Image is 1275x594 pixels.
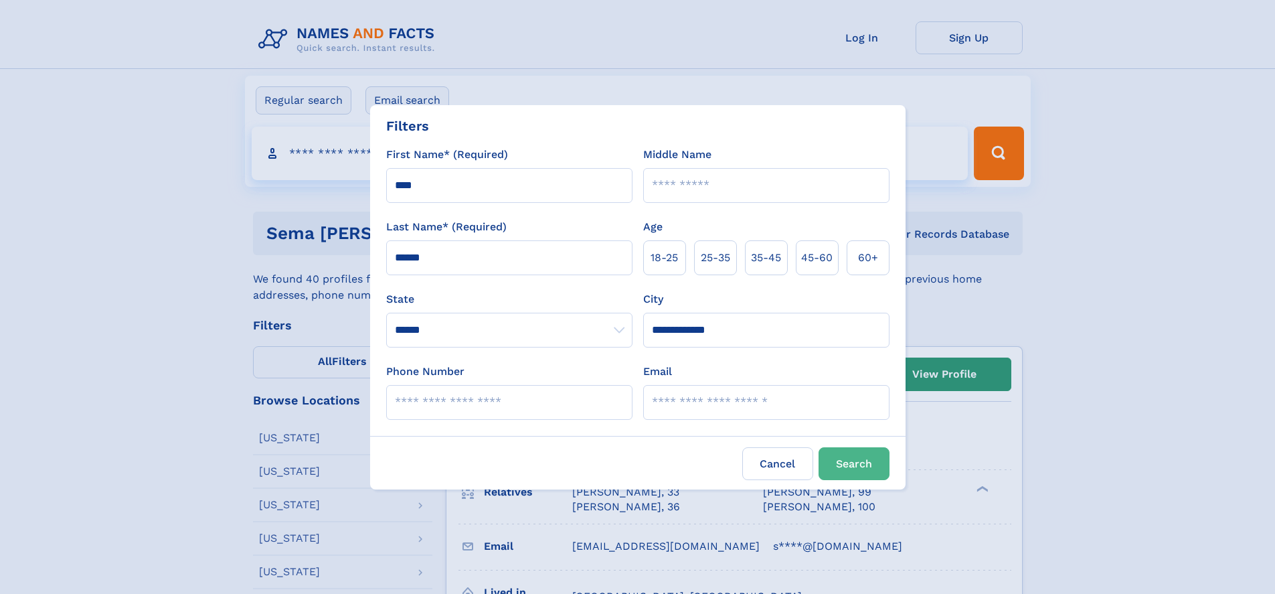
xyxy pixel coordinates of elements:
[651,250,678,266] span: 18‑25
[801,250,833,266] span: 45‑60
[858,250,878,266] span: 60+
[751,250,781,266] span: 35‑45
[643,147,711,163] label: Middle Name
[701,250,730,266] span: 25‑35
[742,447,813,480] label: Cancel
[643,219,663,235] label: Age
[643,291,663,307] label: City
[386,291,632,307] label: State
[819,447,889,480] button: Search
[386,147,508,163] label: First Name* (Required)
[386,219,507,235] label: Last Name* (Required)
[386,364,464,380] label: Phone Number
[386,116,429,136] div: Filters
[643,364,672,380] label: Email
